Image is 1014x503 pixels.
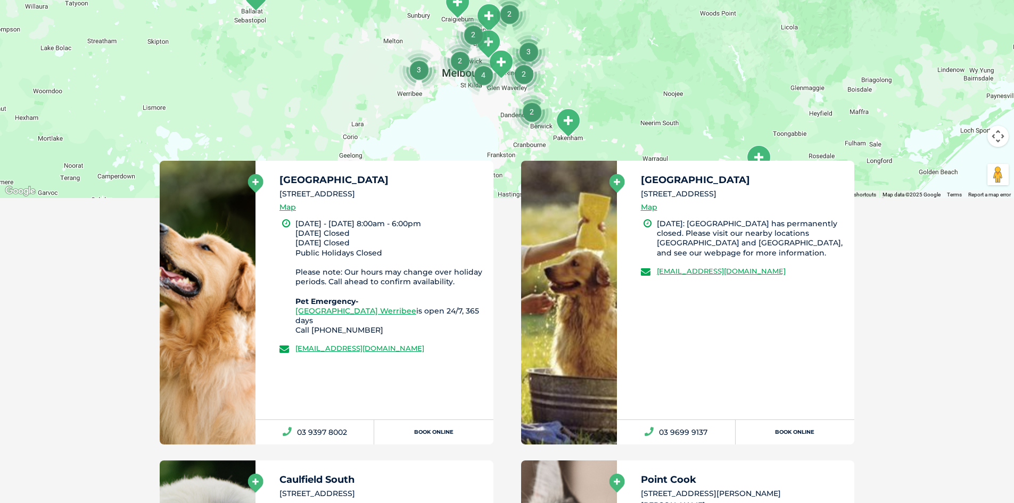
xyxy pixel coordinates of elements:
li: [STREET_ADDRESS] [641,188,845,200]
a: Book Online [736,420,854,444]
div: Morwell [745,145,772,174]
li: [STREET_ADDRESS] [279,188,484,200]
div: 3 [399,50,439,90]
a: [GEOGRAPHIC_DATA] Werribee [295,306,416,316]
img: Google [3,184,38,198]
a: Book Online [374,420,493,444]
div: 2 [512,92,552,132]
li: [DATE]: [GEOGRAPHIC_DATA] has permanently closed. Please visit our nearby locations [GEOGRAPHIC_D... [657,219,845,258]
button: Map camera controls [987,126,1009,147]
div: 3 [508,31,549,72]
div: Box Hill [488,50,514,79]
h5: [GEOGRAPHIC_DATA] [641,175,845,185]
b: Pet Emergency- [295,296,358,306]
div: Pakenham [555,108,581,137]
div: Warringal [475,29,501,59]
div: 4 [463,55,504,95]
a: Terms [947,192,962,197]
div: 2 [504,54,544,94]
li: [DATE] - [DATE] 8:00am - 6:00pm [DATE] Closed [DATE] Closed Public Holidays Closed Please note: O... [295,219,484,335]
span: Map data ©2025 Google [883,192,941,197]
a: Map [279,201,296,213]
h5: Point Cook [641,475,845,484]
a: 03 9699 9137 [617,420,736,444]
a: Report a map error [968,192,1011,197]
a: Open this area in Google Maps (opens a new window) [3,184,38,198]
div: 2 [440,40,480,81]
h5: [GEOGRAPHIC_DATA] [279,175,484,185]
a: 03 9397 8002 [255,420,374,444]
div: South Morang [475,3,502,32]
div: 2 [453,14,493,55]
a: [EMAIL_ADDRESS][DOMAIN_NAME] [657,267,786,275]
h5: Caulfield South [279,475,484,484]
button: Drag Pegman onto the map to open Street View [987,164,1009,185]
a: [EMAIL_ADDRESS][DOMAIN_NAME] [295,344,424,352]
a: Map [641,201,657,213]
li: [STREET_ADDRESS] [279,488,484,499]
